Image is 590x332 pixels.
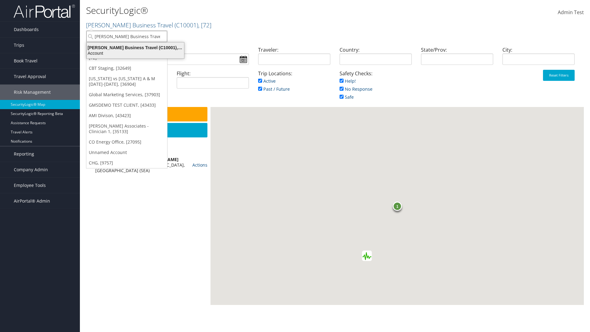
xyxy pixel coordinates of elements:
a: [PERSON_NAME] Business Travel [86,21,211,29]
img: airportal-logo.png [14,4,75,18]
a: AMI Divison, [43423] [86,110,167,121]
div: Green earthquake alert (Magnitude 5.1M, Depth:10km) in [unknown] 09/09/2025 19:31 UTC, No people ... [362,251,372,260]
span: ( C10001 ) [175,21,198,29]
div: City: [498,46,579,70]
div: Traveler: [254,46,335,70]
div: Green earthquake alert (Magnitude 4.9M, Depth:10km) in [unknown] 09/09/2025 19:02 UTC, No people ... [362,251,372,261]
span: Dashboards [14,22,39,37]
a: Admin Test [558,3,584,22]
span: AirPortal® Admin [14,193,50,209]
a: Past / Future [258,86,290,92]
a: No Response [340,86,372,92]
a: Unnamed Account [86,147,167,158]
a: CBT Staging, [32649] [86,63,167,73]
div: Country: [335,46,416,70]
span: Travel Approval [14,69,46,84]
span: Risk Management [14,85,51,100]
a: CO Energy Office, [27095] [86,137,167,147]
div: 1 [392,202,402,211]
span: Company Admin [14,162,48,177]
a: Active [258,78,276,84]
a: Help! [340,78,356,84]
div: Account [83,50,188,56]
a: Actions [192,162,207,168]
div: Flight: [172,70,254,93]
div: Trip Locations: [254,70,335,99]
span: Book Travel [14,53,37,69]
a: GMSDEMO TEST CLIENT, [43433] [86,100,167,110]
span: Admin Test [558,9,584,16]
h1: SecurityLogic® [86,4,418,17]
div: [PERSON_NAME] Business Travel (C10001), [72] [83,45,188,50]
button: Reset Filters [543,70,575,81]
div: Safety Checks: [335,70,416,107]
a: [US_STATE] vs [US_STATE] A & M [DATE]-[DATE], [36904] [86,73,167,89]
span: Employee Tools [14,178,46,193]
a: [PERSON_NAME] Associates - Clinician 1, [35133] [86,121,167,137]
a: Global Marketing Services, [37903] [86,89,167,100]
div: State/Prov: [416,46,498,70]
p: Filter: [86,32,418,40]
span: , [ 72 ] [198,21,211,29]
a: Safe [340,94,354,100]
span: Reporting [14,146,34,162]
span: Trips [14,38,24,53]
a: CHG, [9757] [86,158,167,168]
input: Search Accounts [86,31,167,42]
